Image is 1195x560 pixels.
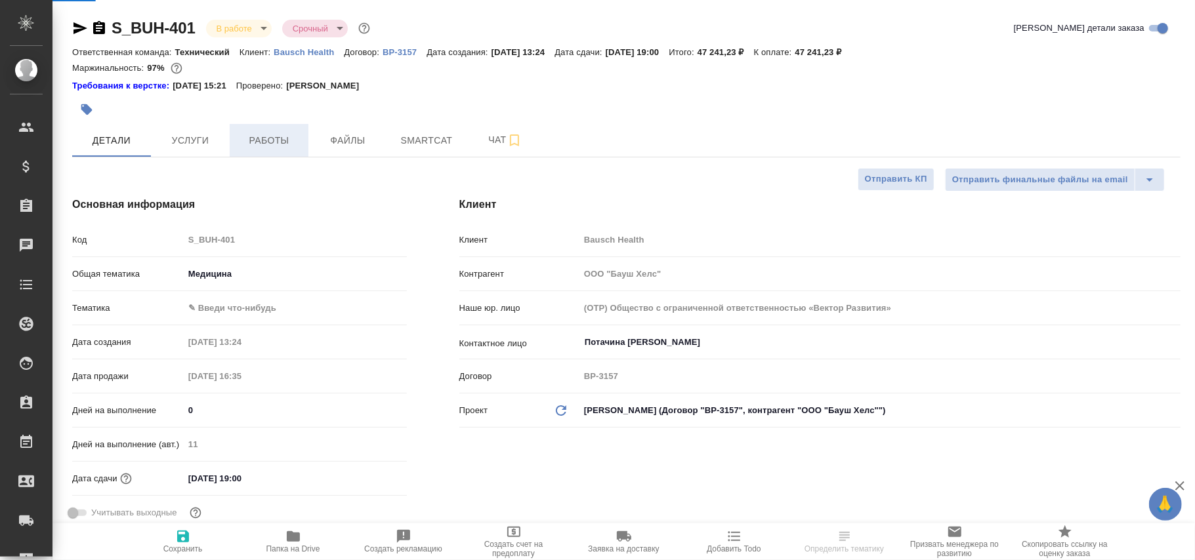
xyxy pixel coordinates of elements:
[72,63,147,73] p: Маржинальность:
[789,523,900,560] button: Определить тематику
[588,544,659,553] span: Заявка на доставку
[282,20,348,37] div: В работе
[805,544,884,553] span: Определить тематику
[184,401,407,420] input: ✎ Введи что-нибудь
[356,20,373,37] button: Доп статусы указывают на важность/срочность заказа
[865,172,927,187] span: Отправить КП
[1154,490,1177,518] span: 🙏
[72,404,184,417] p: Дней на выполнение
[908,540,1002,558] span: Призвать менеджера по развитию
[72,336,184,349] p: Дата создания
[679,523,789,560] button: Добавить Todo
[707,544,761,553] span: Добавить Todo
[72,438,184,451] p: Дней на выполнение (авт.)
[459,370,579,383] p: Договор
[184,297,407,319] div: ✎ Введи что-нибудь
[72,47,175,57] p: Ответственная команда:
[507,132,522,148] svg: Подписаться
[72,197,407,212] h4: Основная информация
[492,47,555,57] p: [DATE] 13:24
[858,168,934,191] button: Отправить КП
[344,47,383,57] p: Договор:
[383,46,427,57] a: ВР-3157
[72,79,173,92] a: Требования к верстке:
[236,79,287,92] p: Проверено:
[289,23,332,34] button: Срочный
[579,264,1181,283] input: Пустое поле
[184,230,407,249] input: Пустое поле
[669,47,697,57] p: Итого:
[188,302,391,315] div: ✎ Введи что-нибудь
[238,132,301,149] span: Работы
[72,95,101,124] button: Добавить тэг
[91,506,177,519] span: Учитывать выходные
[579,367,1181,386] input: Пустое поле
[240,47,274,57] p: Клиент:
[80,132,143,149] span: Детали
[698,47,754,57] p: 47 241,23 ₽
[467,540,561,558] span: Создать счет на предоплату
[606,47,669,57] p: [DATE] 19:00
[206,20,272,37] div: В работе
[213,23,256,34] button: В работе
[900,523,1010,560] button: Призвать менеджера по развитию
[579,399,1181,422] div: [PERSON_NAME] (Договор "ВР-3157", контрагент "ООО "Бауш Хелс"")
[459,337,579,350] p: Контактное лицо
[274,46,344,57] a: Bausch Health
[72,302,184,315] p: Тематика
[952,172,1128,188] span: Отправить финальные файлы на email
[569,523,679,560] button: Заявка на доставку
[72,268,184,281] p: Общая тематика
[459,523,569,560] button: Создать счет на предоплату
[383,47,427,57] p: ВР-3157
[175,47,240,57] p: Технический
[459,233,579,247] p: Клиент
[427,47,491,57] p: Дата создания:
[72,79,173,92] div: Нажми, чтобы открыть папку с инструкцией
[168,60,185,77] button: 1088.00 RUB;
[91,20,107,36] button: Скопировать ссылку
[555,47,605,57] p: Дата сдачи:
[238,523,348,560] button: Папка на Drive
[754,47,795,57] p: К оплате:
[163,544,203,553] span: Сохранить
[1010,523,1120,560] button: Скопировать ссылку на оценку заказа
[187,504,204,521] button: Выбери, если сб и вс нужно считать рабочими днями для выполнения заказа.
[1149,488,1182,521] button: 🙏
[795,47,852,57] p: 47 241,23 ₽
[1014,22,1144,35] span: [PERSON_NAME] детали заказа
[459,404,488,417] p: Проект
[128,523,238,560] button: Сохранить
[348,523,459,560] button: Создать рекламацию
[112,19,196,37] a: S_BUH-401
[1018,540,1112,558] span: Скопировать ссылку на оценку заказа
[184,332,299,351] input: Пустое поле
[173,79,236,92] p: [DATE] 15:21
[1173,341,1176,344] button: Open
[579,298,1181,317] input: Пустое поле
[474,132,537,148] span: Чат
[184,367,299,386] input: Пустое поле
[579,230,1181,249] input: Пустое поле
[316,132,379,149] span: Файлы
[459,197,1181,212] h4: Клиент
[274,47,344,57] p: Bausch Health
[147,63,167,73] p: 97%
[184,263,407,285] div: Медицина
[266,544,320,553] span: Папка на Drive
[459,268,579,281] p: Контрагент
[364,544,442,553] span: Создать рекламацию
[459,302,579,315] p: Наше юр. лицо
[286,79,369,92] p: [PERSON_NAME]
[117,470,135,487] button: Если добавить услуги и заполнить их объемом, то дата рассчитается автоматически
[72,472,117,485] p: Дата сдачи
[945,168,1165,191] div: split button
[72,20,88,36] button: Скопировать ссылку для ЯМессенджера
[184,469,299,488] input: ✎ Введи что-нибудь
[72,370,184,383] p: Дата продажи
[184,435,407,454] input: Пустое поле
[159,132,222,149] span: Услуги
[72,233,184,247] p: Код
[945,168,1135,191] button: Отправить финальные файлы на email
[395,132,458,149] span: Smartcat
